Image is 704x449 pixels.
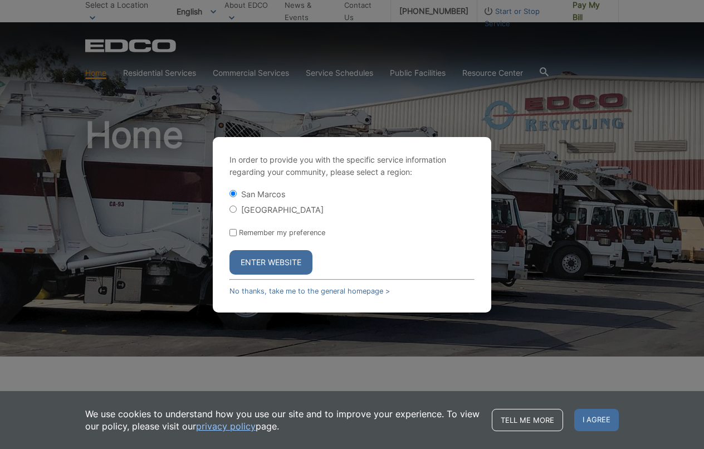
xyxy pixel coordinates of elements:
a: No thanks, take me to the general homepage > [229,287,390,295]
label: Remember my preference [239,228,325,237]
label: San Marcos [241,189,286,199]
button: Enter Website [229,250,312,275]
a: Tell me more [492,409,563,431]
a: privacy policy [196,420,256,432]
p: In order to provide you with the specific service information regarding your community, please se... [229,154,475,178]
label: [GEOGRAPHIC_DATA] [241,205,324,214]
p: We use cookies to understand how you use our site and to improve your experience. To view our pol... [85,408,481,432]
span: I agree [574,409,619,431]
